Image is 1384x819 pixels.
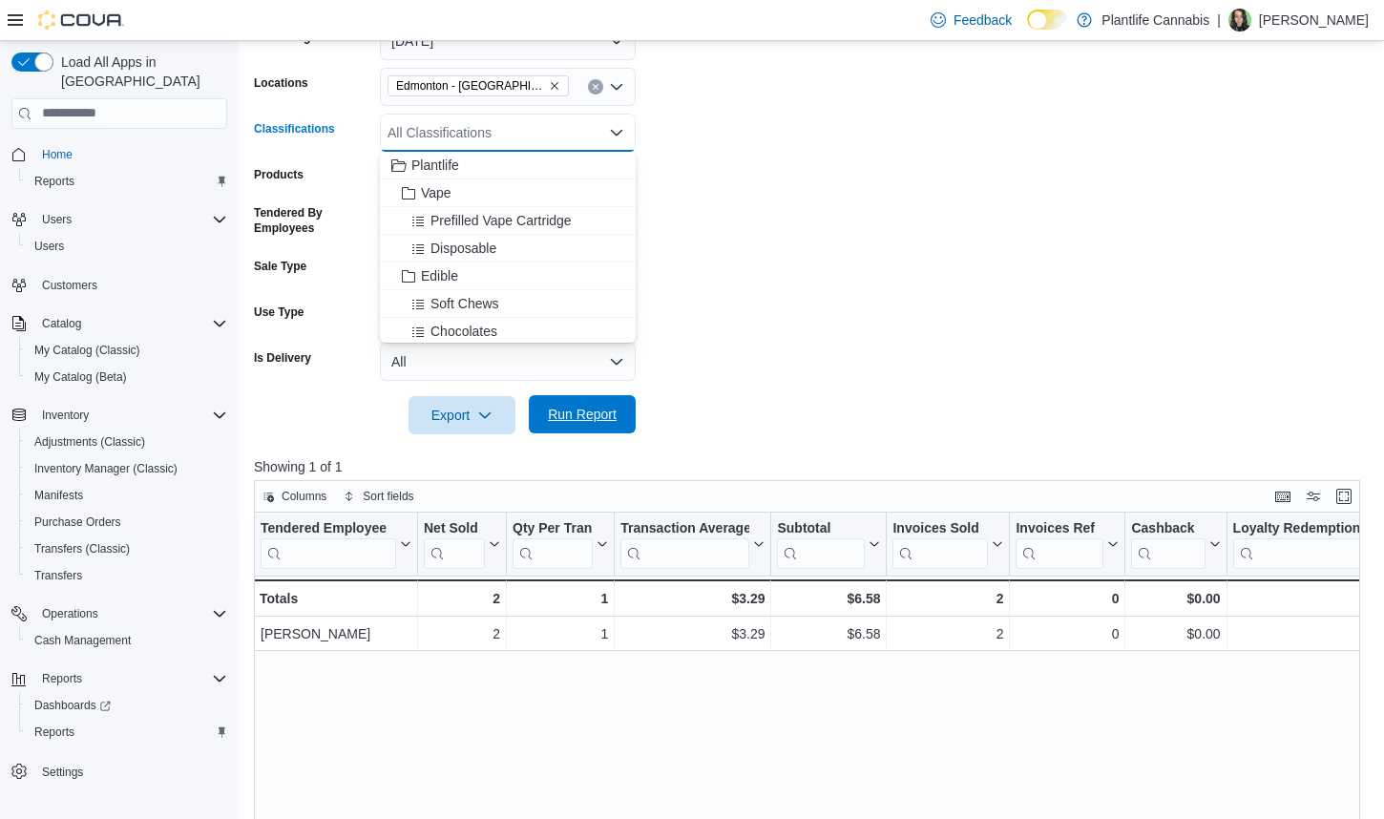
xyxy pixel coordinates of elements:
[1016,519,1119,568] button: Invoices Ref
[777,622,880,645] div: $6.58
[1016,519,1103,537] div: Invoices Ref
[4,757,235,785] button: Settings
[27,430,227,453] span: Adjustments (Classic)
[34,142,227,166] span: Home
[380,343,636,381] button: All
[282,489,326,504] span: Columns
[27,694,227,717] span: Dashboards
[777,587,880,610] div: $6.58
[254,259,306,274] label: Sale Type
[19,627,235,654] button: Cash Management
[19,692,235,719] a: Dashboards
[34,274,105,297] a: Customers
[529,395,636,433] button: Run Report
[27,694,118,717] a: Dashboards
[53,52,227,91] span: Load All Apps in [GEOGRAPHIC_DATA]
[254,457,1372,476] p: Showing 1 of 1
[1016,587,1119,610] div: 0
[261,519,396,537] div: Tendered Employee
[430,211,572,230] span: Prefilled Vape Cartridge
[254,75,308,91] label: Locations
[513,587,608,610] div: 1
[777,519,880,568] button: Subtotal
[19,482,235,509] button: Manifests
[27,457,227,480] span: Inventory Manager (Classic)
[892,622,1003,645] div: 2
[1131,622,1220,645] div: $0.00
[1131,587,1220,610] div: $0.00
[1259,9,1369,31] p: [PERSON_NAME]
[396,76,545,95] span: Edmonton - [GEOGRAPHIC_DATA]
[380,290,636,318] button: Soft Chews
[4,310,235,337] button: Catalog
[34,273,227,297] span: Customers
[34,404,96,427] button: Inventory
[34,568,82,583] span: Transfers
[1027,10,1067,30] input: Dark Mode
[588,79,603,94] button: Clear input
[27,629,138,652] a: Cash Management
[27,537,227,560] span: Transfers (Classic)
[424,519,500,568] button: Net Sold
[19,455,235,482] button: Inventory Manager (Classic)
[380,235,636,262] button: Disposable
[1271,485,1294,508] button: Keyboard shortcuts
[19,535,235,562] button: Transfers (Classic)
[42,316,81,331] span: Catalog
[34,602,227,625] span: Operations
[34,239,64,254] span: Users
[430,294,499,313] span: Soft Chews
[620,519,749,537] div: Transaction Average
[42,765,83,780] span: Settings
[27,366,227,388] span: My Catalog (Beta)
[42,671,82,686] span: Reports
[4,206,235,233] button: Users
[34,488,83,503] span: Manifests
[34,174,74,189] span: Reports
[4,665,235,692] button: Reports
[513,519,608,568] button: Qty Per Transaction
[430,239,496,258] span: Disposable
[411,156,459,175] span: Plantlife
[27,339,148,362] a: My Catalog (Classic)
[892,519,1003,568] button: Invoices Sold
[255,485,334,508] button: Columns
[4,271,235,299] button: Customers
[549,80,560,92] button: Remove Edmonton - Harvest Pointe from selection in this group
[1131,519,1205,537] div: Cashback
[620,519,765,568] button: Transaction Average
[424,622,500,645] div: 2
[27,511,129,534] a: Purchase Orders
[620,587,765,610] div: $3.29
[34,461,178,476] span: Inventory Manager (Classic)
[34,761,91,784] a: Settings
[380,207,636,235] button: Prefilled Vape Cartridge
[27,366,135,388] a: My Catalog (Beta)
[34,369,127,385] span: My Catalog (Beta)
[34,208,79,231] button: Users
[1131,519,1205,568] div: Cashback
[34,514,121,530] span: Purchase Orders
[42,212,72,227] span: Users
[27,457,185,480] a: Inventory Manager (Classic)
[923,1,1019,39] a: Feedback
[424,587,500,610] div: 2
[42,606,98,621] span: Operations
[513,519,593,568] div: Qty Per Transaction
[4,600,235,627] button: Operations
[1233,519,1379,568] div: Loyalty Redemptions
[27,170,82,193] a: Reports
[954,10,1012,30] span: Feedback
[34,343,140,358] span: My Catalog (Classic)
[380,262,636,290] button: Edible
[1332,485,1355,508] button: Enter fullscreen
[42,278,97,293] span: Customers
[19,509,235,535] button: Purchase Orders
[19,364,235,390] button: My Catalog (Beta)
[424,519,485,568] div: Net Sold
[27,170,227,193] span: Reports
[27,511,227,534] span: Purchase Orders
[34,312,227,335] span: Catalog
[34,759,227,783] span: Settings
[254,205,372,236] label: Tendered By Employees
